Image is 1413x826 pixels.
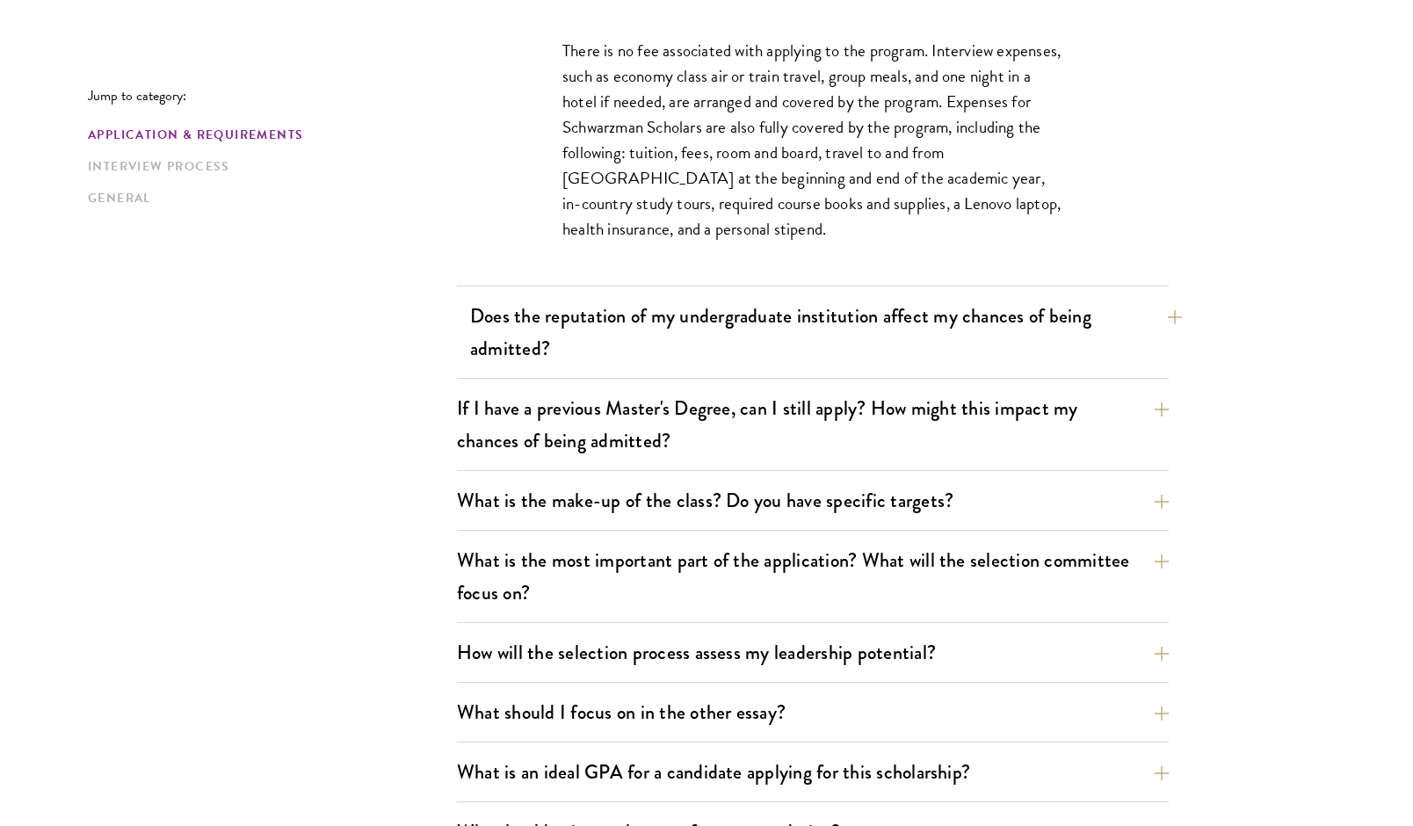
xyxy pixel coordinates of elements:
button: What is the most important part of the application? What will the selection committee focus on? [457,540,1169,612]
button: How will the selection process assess my leadership potential? [457,633,1169,672]
a: General [88,189,446,207]
p: There is no fee associated with applying to the program. Interview expenses, such as economy clas... [562,38,1063,243]
p: Jump to category: [88,88,457,104]
a: Application & Requirements [88,126,446,144]
button: What should I focus on in the other essay? [457,692,1169,732]
button: What is an ideal GPA for a candidate applying for this scholarship? [457,752,1169,792]
button: Does the reputation of my undergraduate institution affect my chances of being admitted? [470,296,1182,368]
button: What is the make-up of the class? Do you have specific targets? [457,481,1169,520]
a: Interview Process [88,157,446,176]
button: If I have a previous Master's Degree, can I still apply? How might this impact my chances of bein... [457,388,1169,460]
